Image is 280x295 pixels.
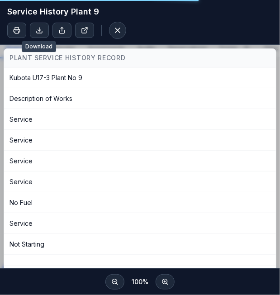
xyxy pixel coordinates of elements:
[128,277,152,286] span: 100 %
[9,177,271,186] div: Service
[9,94,271,103] div: Description of Works
[9,54,271,62] div: PLANT SERVICE HISTORY RECORD
[22,41,56,52] span: Download
[7,5,99,18] h2: Service History Plant 9
[9,114,271,124] div: Service
[9,73,271,82] div: Kubota U17-3 Plant No 9
[9,219,271,228] div: Service
[9,156,271,166] div: Service
[9,198,271,207] div: No Fuel
[9,135,271,145] div: Service
[9,239,271,249] div: Not Starting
